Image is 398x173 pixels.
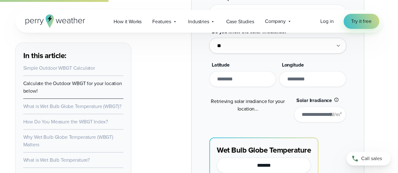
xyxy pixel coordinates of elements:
[344,14,379,29] a: Try it free
[23,80,122,95] a: Calculate the Outdoor WBGT for your location below!
[114,18,142,25] span: How it Works
[23,133,113,148] a: Why Wet Bulb Globe Temperature (WBGT) Matters
[351,18,371,25] span: Try it free
[23,156,90,164] a: What is Wet Bulb Temperature?
[346,152,390,165] a: Call sales
[320,18,334,25] a: Log in
[265,18,286,25] span: Company
[221,15,259,28] a: Case Studies
[152,18,171,25] span: Features
[212,61,230,68] span: Latitude
[188,18,209,25] span: Industries
[211,98,285,112] span: Retrieving solar irradiance for your location...
[23,118,108,125] a: How Do You Measure the WBGT Index?
[23,51,123,61] h3: In this article:
[108,15,147,28] a: How it Works
[226,18,254,25] span: Case Studies
[23,103,122,110] a: What is Wet Bulb Globe Temperature (WBGT)?
[23,64,95,72] a: Simple Outdoor WBGT Calculator
[296,97,332,104] span: Solar Irradiance
[361,155,382,162] span: Call sales
[282,61,304,68] span: Longitude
